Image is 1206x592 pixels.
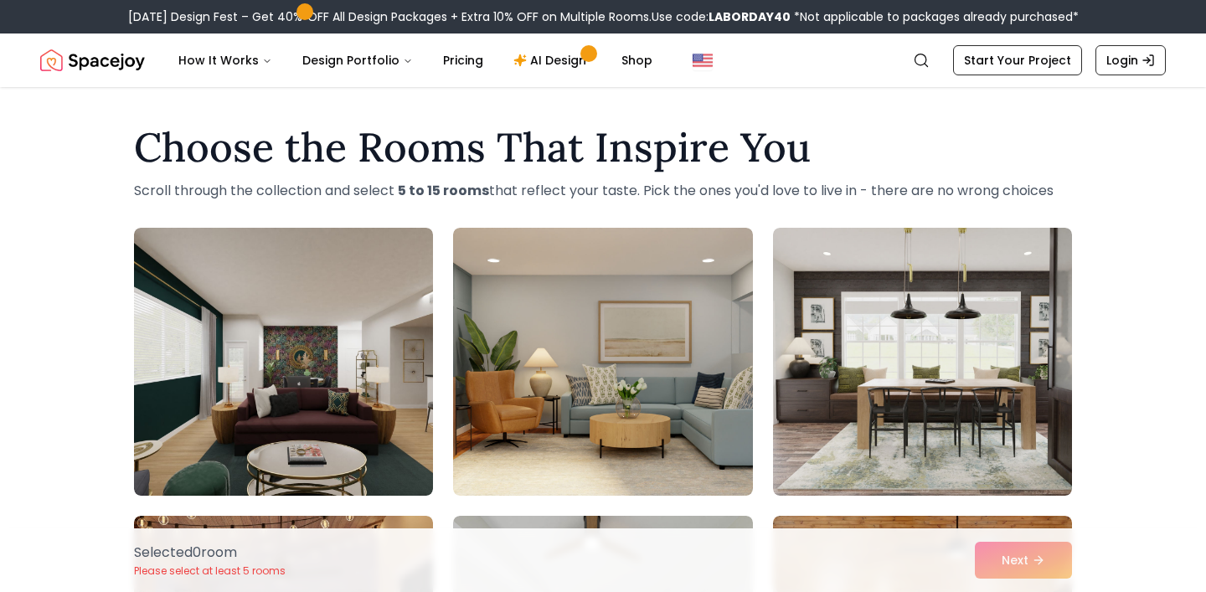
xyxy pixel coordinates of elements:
img: United States [693,50,713,70]
div: [DATE] Design Fest – Get 40% OFF All Design Packages + Extra 10% OFF on Multiple Rooms. [128,8,1079,25]
img: Room room-3 [773,228,1072,496]
a: AI Design [500,44,605,77]
h1: Choose the Rooms That Inspire You [134,127,1072,167]
a: Login [1095,45,1166,75]
p: Selected 0 room [134,543,286,563]
a: Spacejoy [40,44,145,77]
nav: Global [40,33,1166,87]
nav: Main [165,44,666,77]
span: *Not applicable to packages already purchased* [791,8,1079,25]
img: Room room-1 [134,228,433,496]
p: Scroll through the collection and select that reflect your taste. Pick the ones you'd love to liv... [134,181,1072,201]
button: How It Works [165,44,286,77]
strong: 5 to 15 rooms [398,181,489,200]
img: Spacejoy Logo [40,44,145,77]
p: Please select at least 5 rooms [134,564,286,578]
a: Pricing [430,44,497,77]
a: Shop [608,44,666,77]
span: Use code: [652,8,791,25]
b: LABORDAY40 [709,8,791,25]
button: Design Portfolio [289,44,426,77]
a: Start Your Project [953,45,1082,75]
img: Room room-2 [453,228,752,496]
